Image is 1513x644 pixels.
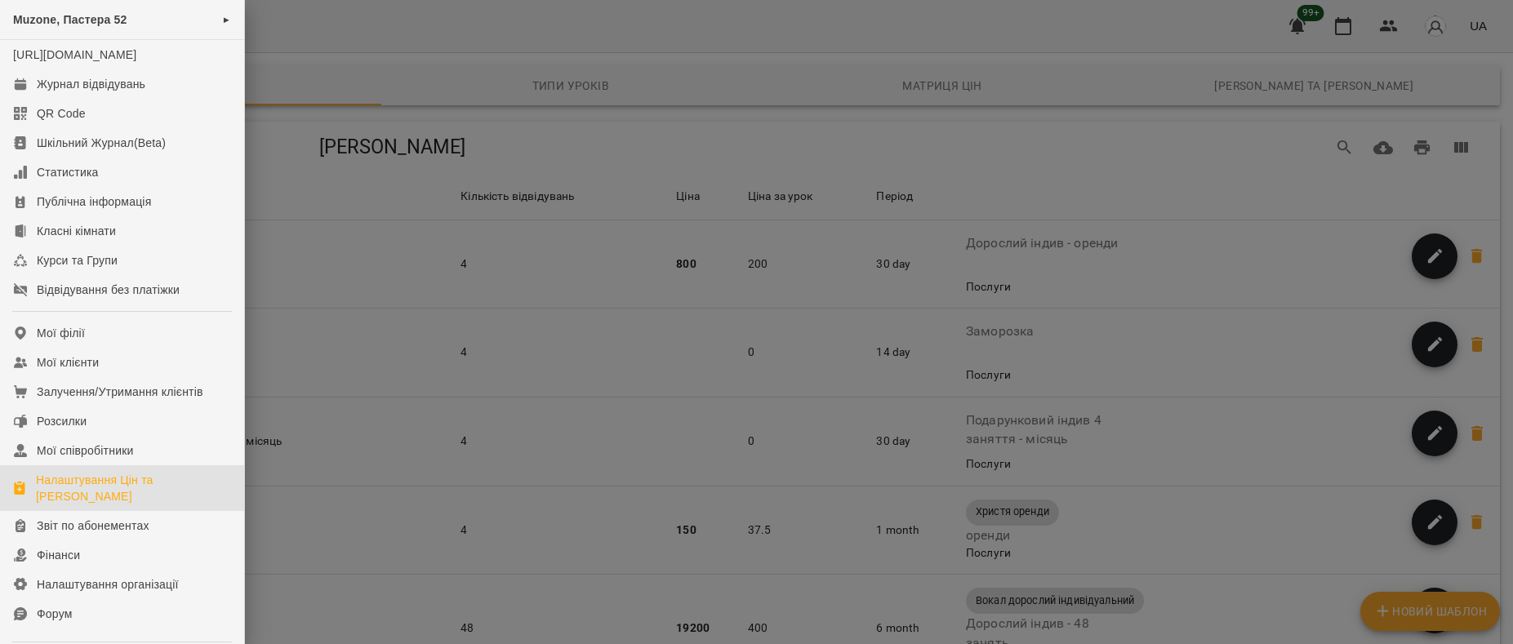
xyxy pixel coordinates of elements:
[37,76,145,92] div: Журнал відвідувань
[13,48,136,61] a: [URL][DOMAIN_NAME]
[37,252,118,269] div: Курси та Групи
[37,354,99,371] div: Мої клієнти
[37,384,203,400] div: Залучення/Утримання клієнтів
[37,193,151,210] div: Публічна інформація
[37,413,87,429] div: Розсилки
[37,547,80,563] div: Фінанси
[36,472,231,504] div: Налаштування Цін та [PERSON_NAME]
[37,223,116,239] div: Класні кімнати
[37,282,180,298] div: Відвідування без платіжки
[222,13,231,26] span: ►
[37,606,73,622] div: Форум
[37,164,99,180] div: Статистика
[13,13,127,26] span: Muzone, Пастера 52
[37,517,149,534] div: Звіт по абонементах
[37,576,179,593] div: Налаштування організації
[37,442,134,459] div: Мої співробітники
[37,105,86,122] div: QR Code
[37,325,85,341] div: Мої філії
[37,135,166,151] div: Шкільний Журнал(Beta)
